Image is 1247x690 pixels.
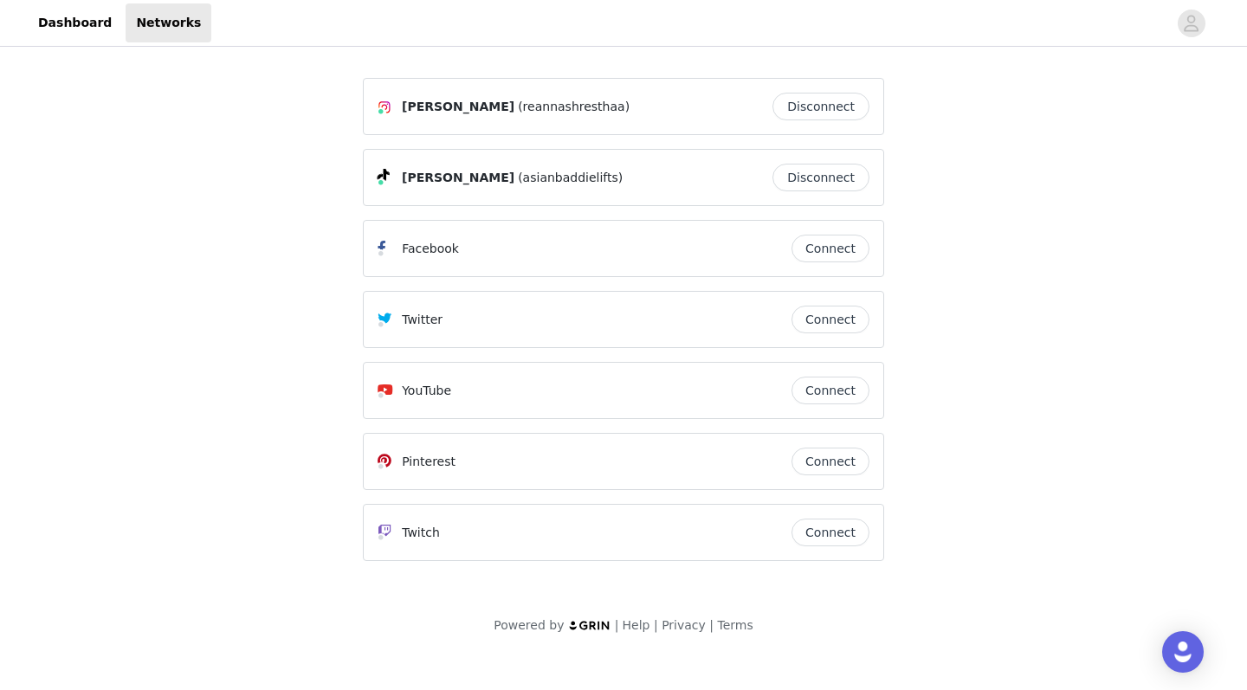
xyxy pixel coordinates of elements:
button: Connect [791,448,869,475]
a: Help [623,618,650,632]
img: Instagram Icon [378,100,391,114]
p: Twitch [402,524,440,542]
img: logo [568,620,611,631]
span: | [615,618,619,632]
button: Disconnect [772,164,869,191]
span: (asianbaddielifts) [518,169,623,187]
div: Open Intercom Messenger [1162,631,1204,673]
a: Dashboard [28,3,122,42]
p: Pinterest [402,453,456,471]
button: Connect [791,235,869,262]
p: YouTube [402,382,451,400]
p: Facebook [402,240,459,258]
span: Powered by [494,618,564,632]
button: Disconnect [772,93,869,120]
span: [PERSON_NAME] [402,169,514,187]
div: avatar [1183,10,1199,37]
button: Connect [791,377,869,404]
span: [PERSON_NAME] [402,98,514,116]
span: | [709,618,714,632]
p: Twitter [402,311,443,329]
button: Connect [791,306,869,333]
span: (reannashresthaa) [518,98,630,116]
span: | [654,618,658,632]
a: Terms [717,618,753,632]
button: Connect [791,519,869,546]
a: Networks [126,3,211,42]
a: Privacy [662,618,706,632]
